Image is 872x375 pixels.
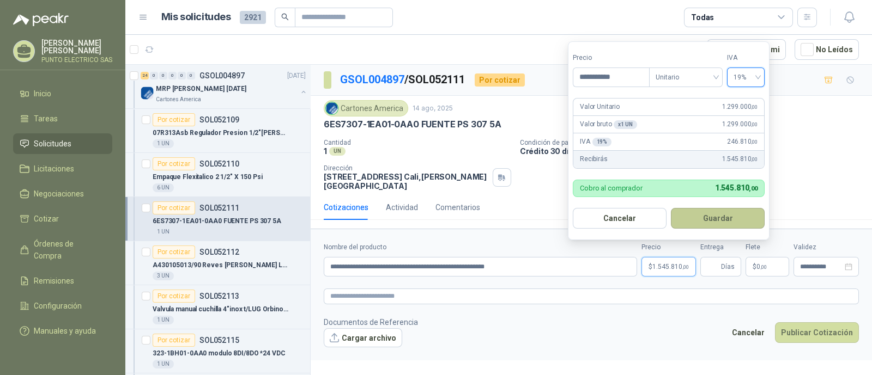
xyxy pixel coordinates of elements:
[324,172,488,190] p: [STREET_ADDRESS] Cali , [PERSON_NAME][GEOGRAPHIC_DATA]
[580,137,611,147] p: IVA
[34,188,84,200] span: Negociaciones
[324,146,327,156] p: 1
[153,128,288,138] p: 07R313Asb Regulador Presion 1/2"[PERSON_NAME]
[520,139,868,146] p: Condición de pago
[652,263,689,270] span: 1.545.810
[153,304,288,315] p: Valvula manual cuchilla 4"inox t/LUG Orbinox o Velan
[573,208,667,229] button: Cancelar
[751,139,758,145] span: ,00
[153,139,174,148] div: 1 UN
[751,156,758,162] span: ,00
[34,163,74,175] span: Licitaciones
[435,201,480,213] div: Comentarios
[324,328,402,348] button: Cargar archivo
[794,242,859,253] label: Validez
[721,257,735,276] span: Días
[34,138,71,150] span: Solicitudes
[153,348,286,359] p: 323-1BH01-0AA0 modulo 8DI/8DO *24 VDC
[707,39,786,60] button: Asignado a mi
[153,260,288,271] p: A430105013/90 Reves [PERSON_NAME] L Prensa5x4
[153,316,174,324] div: 1 UN
[614,120,637,129] div: x 1 UN
[775,322,859,343] button: Publicar Cotización
[199,116,239,124] p: SOL052109
[475,73,525,87] div: Por cotizar
[326,102,338,114] img: Company Logo
[13,108,112,129] a: Tareas
[580,102,620,112] p: Valor Unitario
[34,113,58,125] span: Tareas
[153,183,174,192] div: 6 UN
[656,69,716,85] span: Unitario
[13,133,112,154] a: Solicitudes
[580,185,643,192] p: Cobro al comprador
[156,95,201,104] p: Cartones America
[324,164,488,172] p: Dirección
[240,11,266,24] span: 2921
[153,290,195,303] div: Por cotizar
[178,72,186,79] div: 0
[156,84,246,94] p: MRP [PERSON_NAME] [DATE]
[413,103,453,114] p: 14 ago, 2025
[141,69,308,104] a: 24 0 0 0 0 0 GSOL004897[DATE] Company LogoMRP [PERSON_NAME] [DATE]Cartones America
[573,53,649,63] label: Precio
[199,160,239,168] p: SOL052110
[153,157,195,170] div: Por cotizar
[751,104,758,110] span: ,00
[727,53,765,63] label: IVA
[722,119,758,130] span: 1.299.000
[756,263,767,270] span: 0
[34,325,96,337] span: Manuales y ayuda
[13,208,112,229] a: Cotizar
[125,285,310,329] a: Por cotizarSOL052113Valvula manual cuchilla 4"inox t/LUG Orbinox o Velan1 UN
[125,197,310,241] a: Por cotizarSOL0521116ES7307-1EA01-0AA0 FUENTE PS 307 5A1 UN
[749,185,758,192] span: ,00
[34,238,102,262] span: Órdenes de Compra
[34,213,59,225] span: Cotizar
[13,183,112,204] a: Negociaciones
[159,72,167,79] div: 0
[324,316,418,328] p: Documentos de Referencia
[671,208,765,229] button: Guardar
[41,57,112,63] p: PUNTO ELECTRICO SAS
[199,204,239,212] p: SOL052111
[746,257,789,276] p: $ 0,00
[153,228,174,236] div: 1 UN
[722,102,758,112] span: 1.299.000
[760,264,767,270] span: ,00
[324,201,368,213] div: Cotizaciones
[580,119,637,130] p: Valor bruto
[520,146,868,156] p: Crédito 30 días
[340,73,404,86] a: GSOL004897
[734,69,758,85] span: 19%
[150,72,158,79] div: 0
[153,172,263,182] p: Empaque Flexitalico 2 1/2" X 150 Psi
[161,9,231,25] h1: Mis solicitudes
[125,329,310,373] a: Por cotizarSOL052115323-1BH01-0AA0 modulo 8DI/8DO *24 VDC1 UN
[287,71,306,81] p: [DATE]
[125,241,310,285] a: Por cotizarSOL052112A430105013/90 Reves [PERSON_NAME] L Prensa5x43 UN
[795,39,859,60] button: No Leídos
[141,72,149,79] div: 24
[13,233,112,266] a: Órdenes de Compra
[153,334,195,347] div: Por cotizar
[153,216,281,226] p: 6ES7307-1EA01-0AA0 FUENTE PS 307 5A
[187,72,195,79] div: 0
[153,360,174,368] div: 1 UN
[41,39,112,54] p: [PERSON_NAME] [PERSON_NAME]
[726,322,771,343] button: Cancelar
[153,113,195,126] div: Por cotizar
[324,242,637,253] label: Nombre del producto
[715,183,758,192] span: 1.545.810
[592,138,612,146] div: 19 %
[199,72,245,79] p: GSOL004897
[751,121,758,127] span: ,00
[641,257,696,276] p: $1.545.810,00
[168,72,177,79] div: 0
[141,87,154,100] img: Company Logo
[13,271,112,291] a: Remisiones
[34,88,51,100] span: Inicio
[700,242,741,253] label: Entrega
[746,242,789,253] label: Flete
[13,13,69,26] img: Logo peakr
